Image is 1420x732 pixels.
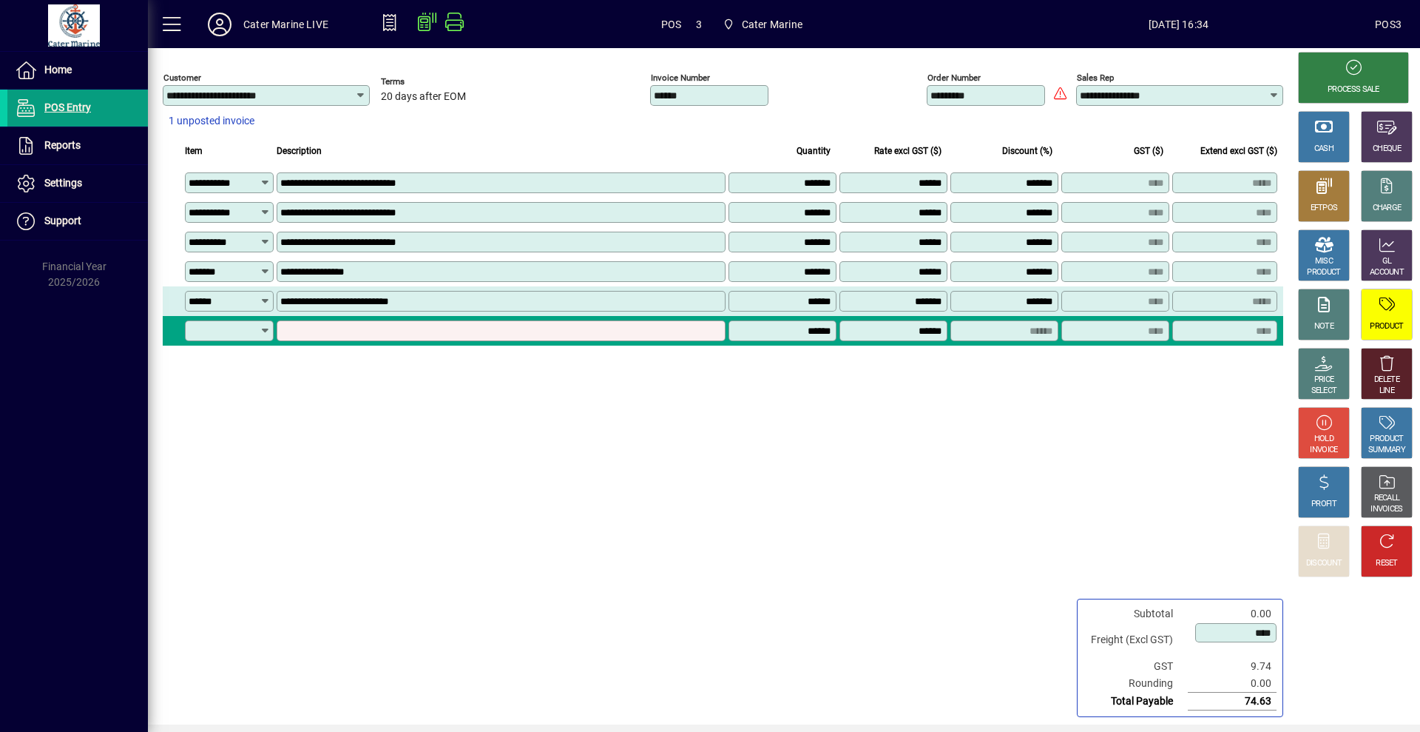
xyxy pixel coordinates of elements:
[1374,375,1399,386] div: DELETE
[717,11,808,38] span: Cater Marine
[1134,143,1163,159] span: GST ($)
[1368,445,1405,456] div: SUMMARY
[1370,321,1403,332] div: PRODUCT
[1370,434,1403,445] div: PRODUCT
[1083,675,1188,693] td: Rounding
[661,13,682,36] span: POS
[44,177,82,189] span: Settings
[1314,144,1333,155] div: CASH
[1310,445,1337,456] div: INVOICE
[1314,375,1334,386] div: PRICE
[1370,504,1402,515] div: INVOICES
[277,143,322,159] span: Description
[927,73,981,83] mat-label: Order number
[44,64,72,75] span: Home
[7,165,148,202] a: Settings
[1083,693,1188,711] td: Total Payable
[1314,434,1333,445] div: HOLD
[742,13,802,36] span: Cater Marine
[1188,605,1277,622] td: 0.00
[1311,499,1336,510] div: PROFIT
[1002,143,1052,159] span: Discount (%)
[1314,321,1333,332] div: NOTE
[7,203,148,240] a: Support
[1306,558,1342,569] div: DISCOUNT
[169,113,254,129] span: 1 unposted invoice
[1188,675,1277,693] td: 0.00
[982,13,1375,36] span: [DATE] 16:34
[696,13,702,36] span: 3
[1328,84,1379,95] div: PROCESS SALE
[1188,693,1277,711] td: 74.63
[1379,386,1394,397] div: LINE
[1382,256,1392,267] div: GL
[163,108,260,135] button: 1 unposted invoice
[196,11,243,38] button: Profile
[1315,256,1333,267] div: MISC
[1375,13,1402,36] div: POS3
[797,143,831,159] span: Quantity
[1311,203,1338,214] div: EFTPOS
[381,77,470,87] span: Terms
[7,127,148,164] a: Reports
[381,91,466,103] span: 20 days after EOM
[1083,658,1188,675] td: GST
[44,101,91,113] span: POS Entry
[185,143,203,159] span: Item
[1077,73,1114,83] mat-label: Sales rep
[1188,658,1277,675] td: 9.74
[1307,267,1340,278] div: PRODUCT
[1083,605,1188,622] td: Subtotal
[1311,386,1337,397] div: SELECT
[1374,493,1400,504] div: RECALL
[44,139,81,151] span: Reports
[874,143,941,159] span: Rate excl GST ($)
[1200,143,1277,159] span: Extend excl GST ($)
[44,215,81,226] span: Support
[7,52,148,89] a: Home
[651,73,710,83] mat-label: Invoice number
[1373,203,1402,214] div: CHARGE
[1373,144,1401,155] div: CHEQUE
[243,13,328,36] div: Cater Marine LIVE
[1376,558,1398,569] div: RESET
[163,73,201,83] mat-label: Customer
[1083,622,1188,658] td: Freight (Excl GST)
